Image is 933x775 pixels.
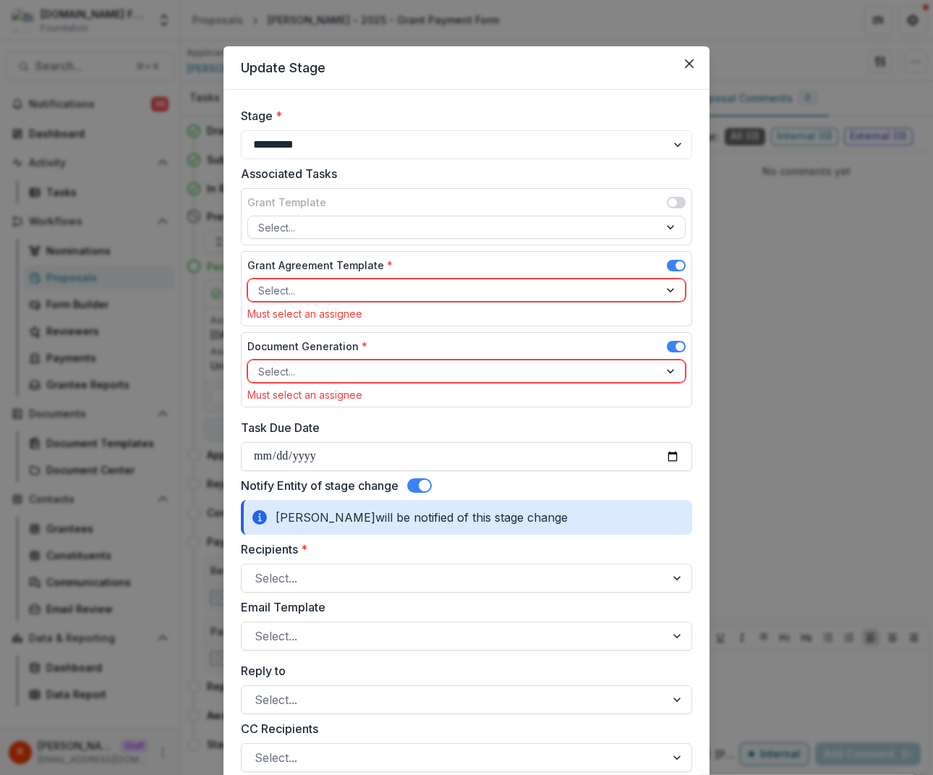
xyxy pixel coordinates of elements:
[241,662,683,679] label: Reply to
[241,500,692,535] div: [PERSON_NAME] will be notified of this stage change
[247,195,326,210] label: Grant Template
[241,598,683,616] label: Email Template
[241,720,683,737] label: CC Recipients
[247,389,686,401] div: Must select an assignee
[247,258,393,273] label: Grant Agreement Template
[241,165,683,182] label: Associated Tasks
[247,339,367,354] label: Document Generation
[241,541,683,558] label: Recipients
[241,419,683,436] label: Task Due Date
[223,46,710,90] header: Update Stage
[241,477,399,494] label: Notify Entity of stage change
[247,308,686,320] div: Must select an assignee
[678,52,701,75] button: Close
[241,107,683,124] label: Stage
